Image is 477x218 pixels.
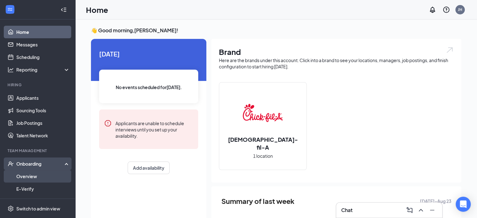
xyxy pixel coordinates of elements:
[427,205,437,215] button: Minimize
[16,104,70,117] a: Sourcing Tools
[104,120,112,127] svg: Error
[219,57,454,70] div: Here are the brands under this account. Click into a brand to see your locations, managers, job p...
[446,46,454,54] img: open.6027fd2a22e1237b5b06.svg
[16,183,70,195] a: E-Verify
[420,198,451,205] span: [DATE] - Aug 23
[429,6,436,13] svg: Notifications
[243,93,283,133] img: Chick-fil-A
[221,196,294,207] span: Summary of last week
[115,120,193,139] div: Applicants are unable to schedule interviews until you set up your availability.
[7,6,13,13] svg: WorkstreamLogo
[16,51,70,63] a: Scheduling
[8,148,69,153] div: Team Management
[16,170,70,183] a: Overview
[16,26,70,38] a: Home
[16,66,70,73] div: Reporting
[16,195,70,208] a: Onboarding Documents
[8,205,14,212] svg: Settings
[416,205,426,215] button: ChevronUp
[8,82,69,88] div: Hiring
[16,38,70,51] a: Messages
[443,6,450,13] svg: QuestionInfo
[458,7,462,12] div: JH
[219,136,306,151] h2: [DEMOGRAPHIC_DATA]-fil-A
[16,161,65,167] div: Onboarding
[219,46,454,57] h1: Brand
[406,206,413,214] svg: ComposeMessage
[417,206,425,214] svg: ChevronUp
[341,207,352,214] h3: Chat
[128,162,170,174] button: Add availability
[16,129,70,142] a: Talent Network
[8,161,14,167] svg: UserCheck
[456,197,471,212] div: Open Intercom Messenger
[16,92,70,104] a: Applicants
[8,66,14,73] svg: Analysis
[86,4,108,15] h1: Home
[116,84,182,91] span: No events scheduled for [DATE] .
[405,205,415,215] button: ComposeMessage
[61,7,67,13] svg: Collapse
[91,27,461,34] h3: 👋 Good morning, [PERSON_NAME] !
[16,117,70,129] a: Job Postings
[428,206,436,214] svg: Minimize
[99,49,198,59] span: [DATE]
[16,205,60,212] div: Switch to admin view
[253,152,273,159] span: 1 location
